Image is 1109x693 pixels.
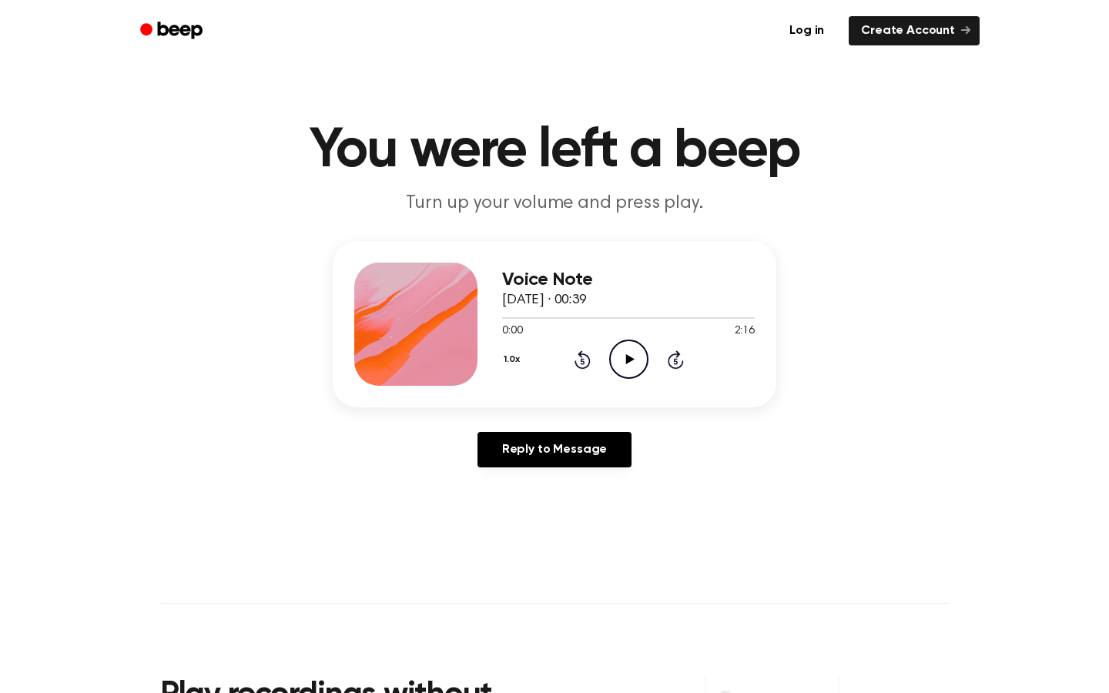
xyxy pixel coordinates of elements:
button: 1.0x [502,346,525,373]
p: Turn up your volume and press play. [259,191,850,216]
h3: Voice Note [502,269,755,290]
a: Reply to Message [477,432,632,467]
span: 2:16 [735,323,755,340]
a: Create Account [849,16,980,45]
a: Log in [774,13,839,49]
h1: You were left a beep [160,123,949,179]
span: 0:00 [502,323,522,340]
span: [DATE] · 00:39 [502,293,587,307]
a: Beep [129,16,216,46]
